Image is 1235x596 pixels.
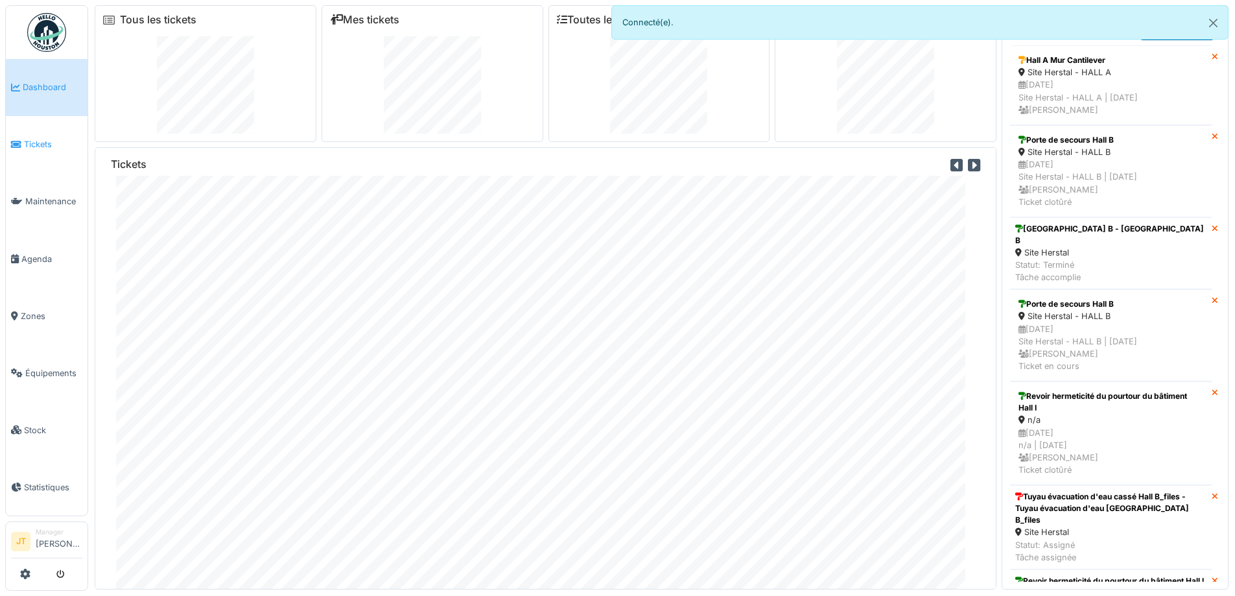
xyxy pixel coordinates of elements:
[6,230,88,287] a: Agenda
[24,424,82,436] span: Stock
[111,158,147,171] h6: Tickets
[24,481,82,494] span: Statistiques
[1010,289,1212,381] a: Porte de secours Hall B Site Herstal - HALL B [DATE]Site Herstal - HALL B | [DATE] [PERSON_NAME]T...
[330,14,399,26] a: Mes tickets
[25,195,82,208] span: Maintenance
[1018,414,1203,426] div: n/a
[1018,427,1203,477] div: [DATE] n/a | [DATE] [PERSON_NAME] Ticket clotûré
[36,527,82,555] li: [PERSON_NAME]
[11,532,30,551] li: JT
[557,14,653,26] a: Toutes les tâches
[1015,223,1206,246] div: [GEOGRAPHIC_DATA] B - [GEOGRAPHIC_DATA] B
[1015,259,1206,283] div: Statut: Terminé Tâche accomplie
[1010,217,1212,290] a: [GEOGRAPHIC_DATA] B - [GEOGRAPHIC_DATA] B Site Herstal Statut: TerminéTâche accomplie
[1018,66,1203,78] div: Site Herstal - HALL A
[1010,45,1212,125] a: Hall A Mur Cantilever Site Herstal - HALL A [DATE]Site Herstal - HALL A | [DATE] [PERSON_NAME]
[1015,539,1206,564] div: Statut: Assigné Tâche assignée
[6,459,88,516] a: Statistiques
[6,116,88,173] a: Tickets
[27,13,66,52] img: Badge_color-CXgf-gQk.svg
[6,59,88,116] a: Dashboard
[6,173,88,230] a: Maintenance
[23,81,82,93] span: Dashboard
[6,344,88,401] a: Équipements
[1018,134,1203,146] div: Porte de secours Hall B
[25,367,82,379] span: Équipements
[36,527,82,537] div: Manager
[21,310,82,322] span: Zones
[1018,78,1203,116] div: [DATE] Site Herstal - HALL A | [DATE] [PERSON_NAME]
[1010,485,1212,569] a: Tuyau évacuation d'eau cassé Hall B_files - Tuyau évacuation d'eau [GEOGRAPHIC_DATA] B_files Site...
[1018,158,1203,208] div: [DATE] Site Herstal - HALL B | [DATE] [PERSON_NAME] Ticket clotûré
[1018,323,1203,373] div: [DATE] Site Herstal - HALL B | [DATE] [PERSON_NAME] Ticket en cours
[24,138,82,150] span: Tickets
[1018,298,1203,310] div: Porte de secours Hall B
[120,14,196,26] a: Tous les tickets
[1015,526,1206,538] div: Site Herstal
[1015,246,1206,259] div: Site Herstal
[11,527,82,558] a: JT Manager[PERSON_NAME]
[1010,381,1212,485] a: Revoir hermeticité du pourtour du bâtiment Hall I n/a [DATE]n/a | [DATE] [PERSON_NAME]Ticket clotûré
[21,253,82,265] span: Agenda
[1015,491,1206,526] div: Tuyau évacuation d'eau cassé Hall B_files - Tuyau évacuation d'eau [GEOGRAPHIC_DATA] B_files
[6,287,88,344] a: Zones
[1018,146,1203,158] div: Site Herstal - HALL B
[1199,6,1228,40] button: Close
[1018,310,1203,322] div: Site Herstal - HALL B
[1018,390,1203,414] div: Revoir hermeticité du pourtour du bâtiment Hall I
[6,401,88,459] a: Stock
[1018,54,1203,66] div: Hall A Mur Cantilever
[1010,125,1212,217] a: Porte de secours Hall B Site Herstal - HALL B [DATE]Site Herstal - HALL B | [DATE] [PERSON_NAME]T...
[611,5,1229,40] div: Connecté(e).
